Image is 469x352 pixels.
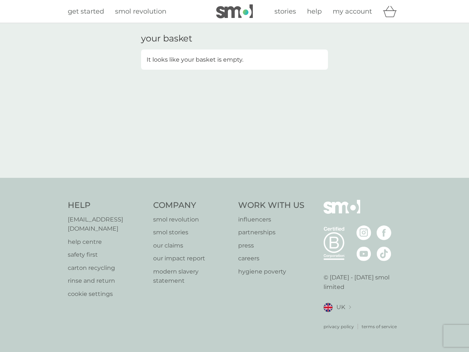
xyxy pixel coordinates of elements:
a: stories [274,6,296,17]
span: help [307,7,322,15]
a: smol revolution [153,215,231,224]
span: UK [336,302,345,312]
a: careers [238,254,304,263]
img: visit the smol Facebook page [377,225,391,240]
img: smol [216,4,253,18]
a: get started [68,6,104,17]
img: visit the smol Tiktok page [377,246,391,261]
a: our claims [153,241,231,250]
a: cookie settings [68,289,146,299]
span: stories [274,7,296,15]
div: basket [383,4,401,19]
p: It looks like your basket is empty. [147,55,243,65]
h4: Work With Us [238,200,304,211]
a: carton recycling [68,263,146,273]
a: my account [333,6,372,17]
img: select a new location [349,305,351,309]
a: smol revolution [115,6,166,17]
span: smol revolution [115,7,166,15]
span: get started [68,7,104,15]
a: help centre [68,237,146,247]
a: influencers [238,215,304,224]
a: partnerships [238,228,304,237]
h4: Company [153,200,231,211]
a: rinse and return [68,276,146,286]
a: safety first [68,250,146,260]
img: smol [324,200,360,225]
a: hygiene poverty [238,267,304,276]
a: our impact report [153,254,231,263]
img: visit the smol Instagram page [357,225,371,240]
a: help [307,6,322,17]
p: © [DATE] - [DATE] smol limited [324,273,402,291]
a: press [238,241,304,250]
img: visit the smol Youtube page [357,246,371,261]
img: UK flag [324,303,333,312]
h4: Help [68,200,146,211]
span: my account [333,7,372,15]
a: modern slavery statement [153,267,231,286]
a: smol stories [153,228,231,237]
h3: your basket [141,33,192,44]
a: terms of service [362,323,397,330]
a: [EMAIL_ADDRESS][DOMAIN_NAME] [68,215,146,234]
a: privacy policy [324,323,354,330]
